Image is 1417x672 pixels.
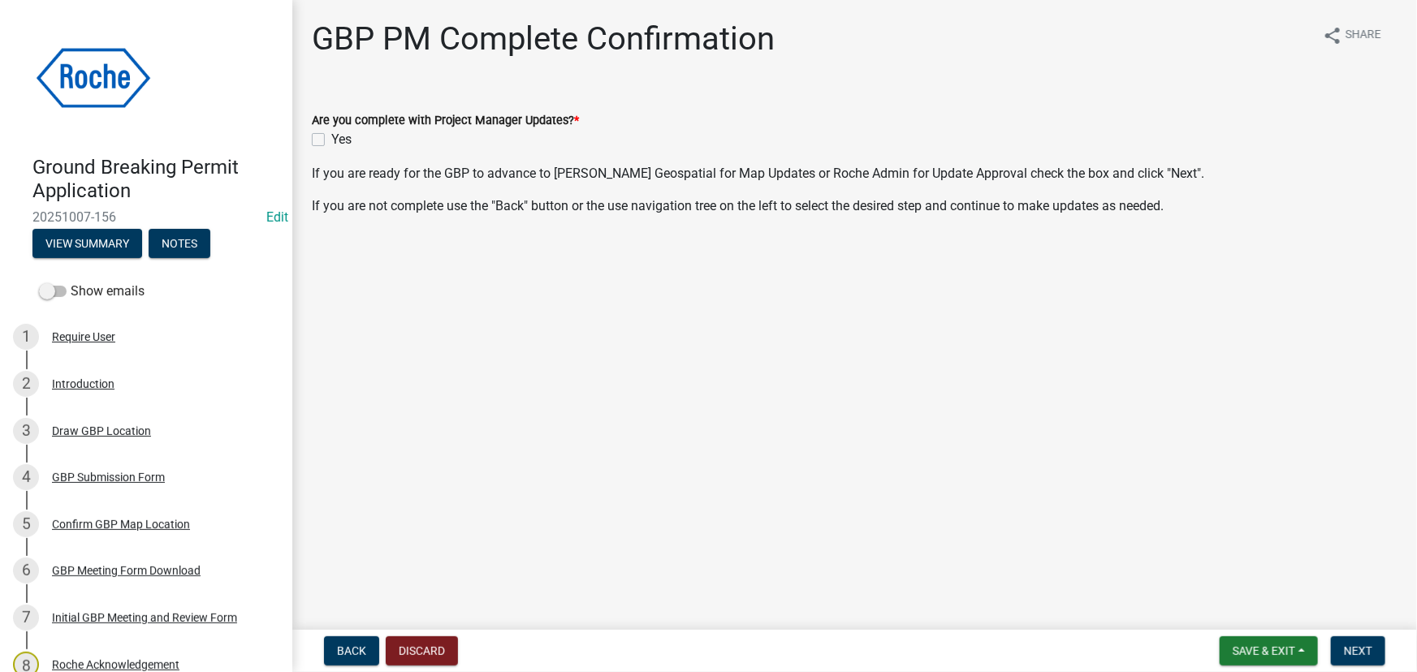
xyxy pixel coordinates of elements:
div: GBP Submission Form [52,472,165,483]
button: shareShare [1310,19,1394,51]
div: 4 [13,464,39,490]
div: Require User [52,331,115,342]
p: If you are ready for the GBP to advance to [PERSON_NAME] Geospatial for Map Updates or Roche Admi... [312,164,1398,183]
div: Draw GBP Location [52,425,151,437]
h1: GBP PM Complete Confirmation [312,19,775,58]
div: 2 [13,371,39,397]
a: Edit [266,209,288,225]
span: Save & Exit [1233,644,1295,657]
div: 3 [13,418,39,444]
span: Back [337,644,366,657]
div: Initial GBP Meeting and Review Form [52,612,237,623]
span: 20251007-156 [32,209,260,225]
img: Roche [32,17,154,139]
label: Yes [331,130,352,149]
span: Share [1346,26,1381,45]
wm-modal-confirm: Summary [32,238,142,251]
button: Next [1331,636,1385,666]
div: 1 [13,324,39,350]
div: Roche Acknowledgement [52,659,179,670]
wm-modal-confirm: Notes [149,238,210,251]
label: Show emails [39,282,145,301]
div: Introduction [52,378,114,390]
h4: Ground Breaking Permit Application [32,156,279,203]
button: Back [324,636,379,666]
div: Confirm GBP Map Location [52,519,190,530]
wm-modal-confirm: Edit Application Number [266,209,288,225]
button: Discard [386,636,458,666]
p: If you are not complete use the "Back" button or the use navigation tree on the left to select th... [312,196,1398,216]
button: Notes [149,229,210,258]
span: Next [1344,644,1372,657]
button: Save & Exit [1220,636,1318,666]
div: 6 [13,558,39,584]
label: Are you complete with Project Manager Updates? [312,115,579,127]
button: View Summary [32,229,142,258]
div: 7 [13,605,39,631]
div: 5 [13,511,39,537]
i: share [1323,26,1342,45]
div: GBP Meeting Form Download [52,565,201,576]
